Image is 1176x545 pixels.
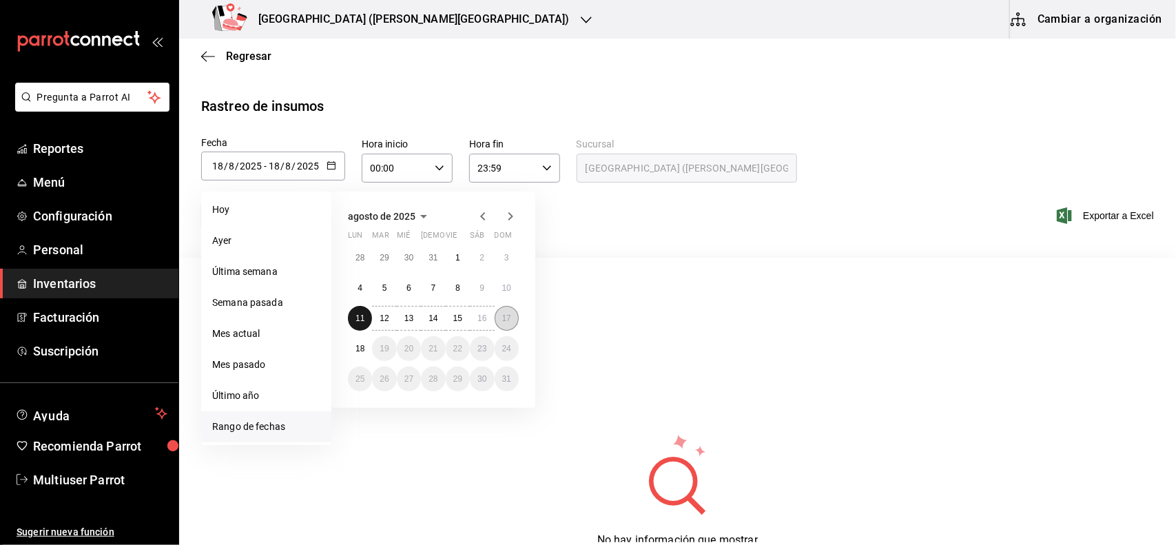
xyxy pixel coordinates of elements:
h3: [GEOGRAPHIC_DATA] ([PERSON_NAME][GEOGRAPHIC_DATA]) [247,11,570,28]
abbr: 16 de agosto de 2025 [477,313,486,323]
input: Month [228,161,235,172]
span: - [264,161,267,172]
button: 10 de agosto de 2025 [495,276,519,300]
abbr: 4 de agosto de 2025 [358,283,362,293]
input: Month [285,161,292,172]
button: 29 de julio de 2025 [372,245,396,270]
abbr: 9 de agosto de 2025 [479,283,484,293]
abbr: 30 de julio de 2025 [404,253,413,263]
span: agosto de 2025 [348,211,415,222]
abbr: viernes [446,231,457,245]
span: / [292,161,296,172]
button: 16 de agosto de 2025 [470,306,494,331]
label: Sucursal [577,140,797,150]
abbr: 3 de agosto de 2025 [504,253,509,263]
button: 30 de agosto de 2025 [470,367,494,391]
span: / [235,161,239,172]
button: Exportar a Excel [1060,207,1154,224]
abbr: 29 de julio de 2025 [380,253,389,263]
abbr: 7 de agosto de 2025 [431,283,436,293]
input: Day [212,161,224,172]
abbr: 10 de agosto de 2025 [502,283,511,293]
abbr: 28 de julio de 2025 [355,253,364,263]
li: Mes pasado [201,349,331,380]
button: 31 de julio de 2025 [421,245,445,270]
abbr: 26 de agosto de 2025 [380,374,389,384]
input: Day [268,161,280,172]
span: Menú [33,173,167,192]
button: 4 de agosto de 2025 [348,276,372,300]
button: 27 de agosto de 2025 [397,367,421,391]
button: 1 de agosto de 2025 [446,245,470,270]
input: Year [296,161,320,172]
span: Multiuser Parrot [33,471,167,489]
button: 31 de agosto de 2025 [495,367,519,391]
button: 24 de agosto de 2025 [495,336,519,361]
abbr: lunes [348,231,362,245]
abbr: 12 de agosto de 2025 [380,313,389,323]
abbr: 8 de agosto de 2025 [455,283,460,293]
span: / [280,161,285,172]
button: 28 de agosto de 2025 [421,367,445,391]
abbr: 25 de agosto de 2025 [355,374,364,384]
div: Rastreo de insumos [201,96,324,116]
span: Sugerir nueva función [17,525,167,539]
button: 19 de agosto de 2025 [372,336,396,361]
button: 30 de julio de 2025 [397,245,421,270]
button: 5 de agosto de 2025 [372,276,396,300]
abbr: 22 de agosto de 2025 [453,344,462,353]
abbr: 28 de agosto de 2025 [429,374,437,384]
abbr: 13 de agosto de 2025 [404,313,413,323]
button: 8 de agosto de 2025 [446,276,470,300]
span: Inventarios [33,274,167,293]
label: Hora inicio [362,140,453,150]
span: Ayuda [33,405,149,422]
abbr: 27 de agosto de 2025 [404,374,413,384]
button: Pregunta a Parrot AI [15,83,169,112]
button: 13 de agosto de 2025 [397,306,421,331]
li: Semana pasada [201,287,331,318]
button: 17 de agosto de 2025 [495,306,519,331]
abbr: 6 de agosto de 2025 [406,283,411,293]
abbr: 24 de agosto de 2025 [502,344,511,353]
button: open_drawer_menu [152,36,163,47]
button: Regresar [201,50,271,63]
abbr: 11 de agosto de 2025 [355,313,364,323]
span: Fecha [201,137,228,148]
button: 12 de agosto de 2025 [372,306,396,331]
button: 2 de agosto de 2025 [470,245,494,270]
span: Suscripción [33,342,167,360]
span: Pregunta a Parrot AI [37,90,148,105]
abbr: martes [372,231,389,245]
button: 25 de agosto de 2025 [348,367,372,391]
abbr: 15 de agosto de 2025 [453,313,462,323]
button: 6 de agosto de 2025 [397,276,421,300]
abbr: domingo [495,231,512,245]
abbr: 5 de agosto de 2025 [382,283,387,293]
li: Rango de fechas [201,411,331,442]
button: 7 de agosto de 2025 [421,276,445,300]
abbr: 18 de agosto de 2025 [355,344,364,353]
span: Reportes [33,139,167,158]
abbr: 1 de agosto de 2025 [455,253,460,263]
abbr: sábado [470,231,484,245]
span: / [224,161,228,172]
abbr: jueves [421,231,502,245]
abbr: 14 de agosto de 2025 [429,313,437,323]
li: Hoy [201,194,331,225]
input: Year [239,161,262,172]
abbr: 29 de agosto de 2025 [453,374,462,384]
button: agosto de 2025 [348,208,432,225]
abbr: 23 de agosto de 2025 [477,344,486,353]
abbr: 19 de agosto de 2025 [380,344,389,353]
button: 22 de agosto de 2025 [446,336,470,361]
button: 26 de agosto de 2025 [372,367,396,391]
span: Regresar [226,50,271,63]
button: 21 de agosto de 2025 [421,336,445,361]
abbr: 31 de julio de 2025 [429,253,437,263]
li: Ayer [201,225,331,256]
a: Pregunta a Parrot AI [10,100,169,114]
button: 15 de agosto de 2025 [446,306,470,331]
label: Hora fin [469,140,560,150]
